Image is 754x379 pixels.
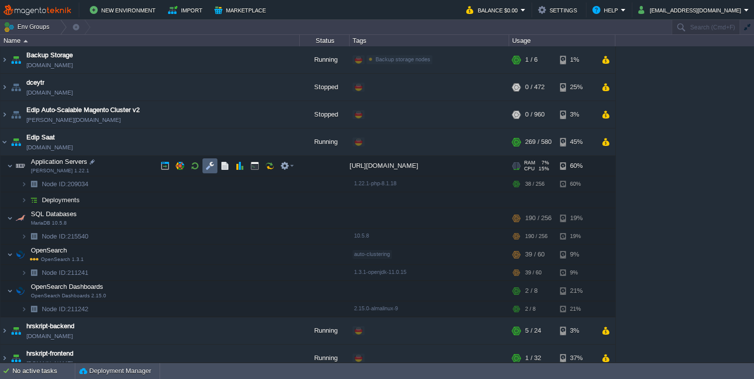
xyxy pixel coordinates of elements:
img: AMDAwAAAACH5BAEAAAAALAAAAAABAAEAAAICRAEAOw== [13,281,27,301]
button: Env Groups [3,20,53,34]
img: AMDAwAAAACH5BAEAAAAALAAAAAABAAEAAAICRAEAOw== [9,317,23,344]
span: 209034 [41,180,90,188]
div: 19% [560,208,592,228]
div: Running [300,345,350,372]
img: AMDAwAAAACH5BAEAAAAALAAAAAABAAEAAAICRAEAOw== [21,192,27,208]
span: Node ID: [42,180,67,188]
div: 9% [560,265,592,280]
a: Deployments [41,196,81,204]
img: AMDAwAAAACH5BAEAAAAALAAAAAABAAEAAAICRAEAOw== [9,46,23,73]
div: 269 / 580 [525,128,552,155]
img: AMDAwAAAACH5BAEAAAAALAAAAAABAAEAAAICRAEAOw== [21,176,27,192]
div: 1 / 32 [525,345,541,372]
div: 37% [560,345,592,372]
div: 39 / 60 [525,245,545,264]
img: AMDAwAAAACH5BAEAAAAALAAAAAABAAEAAAICRAEAOw== [7,156,13,176]
span: 1.22.1-php-8.1.18 [354,180,396,186]
button: Settings [538,4,580,16]
img: AMDAwAAAACH5BAEAAAAALAAAAAABAAEAAAICRAEAOw== [7,281,13,301]
button: Balance $0.00 [466,4,521,16]
a: Edip Saat [26,132,55,142]
img: AMDAwAAAACH5BAEAAAAALAAAAAABAAEAAAICRAEAOw== [27,229,41,244]
div: 2 / 8 [525,281,538,301]
img: AMDAwAAAACH5BAEAAAAALAAAAAABAAEAAAICRAEAOw== [9,74,23,101]
div: 21% [560,301,592,317]
a: Backup Storage [26,50,73,60]
div: Usage [510,35,615,46]
a: [DOMAIN_NAME] [26,88,73,98]
a: Node ID:211242 [41,305,90,313]
span: OpenSearch Dashboards [30,282,105,291]
img: AMDAwAAAACH5BAEAAAAALAAAAAABAAEAAAICRAEAOw== [27,265,41,280]
div: Running [300,46,350,73]
div: 45% [560,128,592,155]
span: RAM [524,160,535,166]
a: OpenSearch DashboardsOpenSearch Dashboards 2.15.0 [30,283,105,290]
a: Node ID:209034 [41,180,90,188]
div: 25% [560,74,592,101]
div: 1 / 6 [525,46,538,73]
img: AMDAwAAAACH5BAEAAAAALAAAAAABAAEAAAICRAEAOw== [27,176,41,192]
img: AMDAwAAAACH5BAEAAAAALAAAAAABAAEAAAICRAEAOw== [9,128,23,155]
img: AMDAwAAAACH5BAEAAAAALAAAAAABAAEAAAICRAEAOw== [7,245,13,264]
span: 211241 [41,268,90,277]
a: dceytr [26,78,44,88]
img: AMDAwAAAACH5BAEAAAAALAAAAAABAAEAAAICRAEAOw== [7,208,13,228]
div: 19% [560,229,592,244]
div: 38 / 256 [525,176,545,192]
img: AMDAwAAAACH5BAEAAAAALAAAAAABAAEAAAICRAEAOw== [0,345,8,372]
button: [EMAIL_ADDRESS][DOMAIN_NAME] [638,4,744,16]
span: CPU [524,166,535,172]
img: AMDAwAAAACH5BAEAAAAALAAAAAABAAEAAAICRAEAOw== [0,74,8,101]
span: Application Servers [30,157,89,166]
div: No active tasks [12,363,75,379]
button: New Environment [90,4,159,16]
button: Marketplace [214,4,269,16]
div: 60% [560,156,592,176]
span: 1.3.1-openjdk-11.0.15 [354,269,406,275]
div: Stopped [300,101,350,128]
div: 1% [560,46,592,73]
img: AMDAwAAAACH5BAEAAAAALAAAAAABAAEAAAICRAEAOw== [0,46,8,73]
span: [DOMAIN_NAME] [26,60,73,70]
img: AMDAwAAAACH5BAEAAAAALAAAAAABAAEAAAICRAEAOw== [21,229,27,244]
img: AMDAwAAAACH5BAEAAAAALAAAAAABAAEAAAICRAEAOw== [13,208,27,228]
div: 2 / 8 [525,301,536,317]
img: AMDAwAAAACH5BAEAAAAALAAAAAABAAEAAAICRAEAOw== [21,265,27,280]
img: AMDAwAAAACH5BAEAAAAALAAAAAABAAEAAAICRAEAOw== [23,40,28,42]
img: AMDAwAAAACH5BAEAAAAALAAAAAABAAEAAAICRAEAOw== [0,128,8,155]
img: AMDAwAAAACH5BAEAAAAALAAAAAABAAEAAAICRAEAOw== [27,301,41,317]
span: 2.15.0-almalinux-9 [354,305,398,311]
div: 190 / 256 [525,208,552,228]
div: Running [300,128,350,155]
button: Deployment Manager [79,366,151,376]
img: AMDAwAAAACH5BAEAAAAALAAAAAABAAEAAAICRAEAOw== [0,317,8,344]
img: AMDAwAAAACH5BAEAAAAALAAAAAABAAEAAAICRAEAOw== [13,245,27,264]
img: AMDAwAAAACH5BAEAAAAALAAAAAABAAEAAAICRAEAOw== [0,101,8,128]
a: OpenSearchOpenSearch 1.3.1 [30,247,68,254]
span: 215540 [41,232,90,241]
a: hrskript-backend [26,321,74,331]
span: [PERSON_NAME] 1.22.1 [31,168,89,174]
span: OpenSearch Dashboards 2.15.0 [31,293,106,299]
span: Node ID: [42,305,67,313]
span: SQL Databases [30,210,78,218]
span: auto-clustering [354,251,390,257]
span: Edip Auto-Scalable Magento Cluster v2 [26,105,140,115]
a: Application Servers[PERSON_NAME] 1.22.1 [30,158,89,165]
a: [DOMAIN_NAME] [26,359,73,369]
img: AMDAwAAAACH5BAEAAAAALAAAAAABAAEAAAICRAEAOw== [21,301,27,317]
a: SQL DatabasesMariaDB 10.5.8 [30,210,78,218]
a: hrskript-frontend [26,349,73,359]
img: AMDAwAAAACH5BAEAAAAALAAAAAABAAEAAAICRAEAOw== [27,192,41,208]
div: 3% [560,101,592,128]
span: 15% [539,166,549,172]
img: AMDAwAAAACH5BAEAAAAALAAAAAABAAEAAAICRAEAOw== [9,101,23,128]
div: 21% [560,281,592,301]
div: 3% [560,317,592,344]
